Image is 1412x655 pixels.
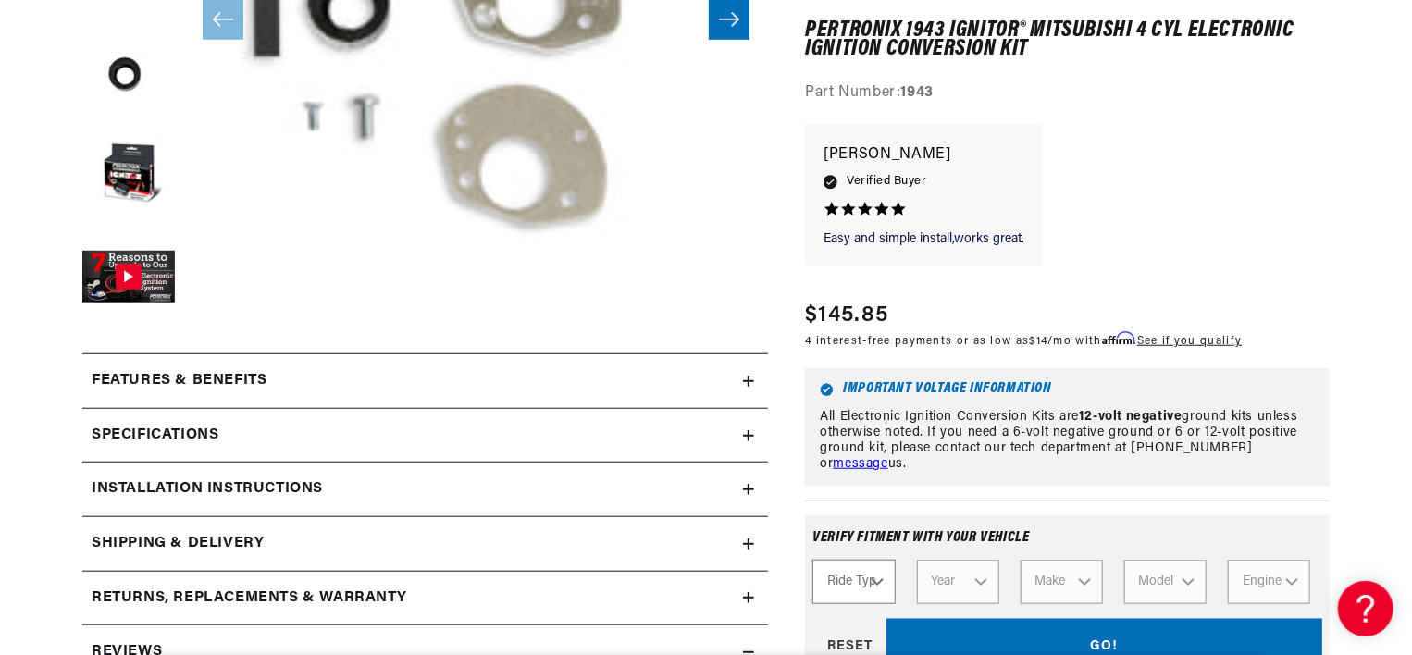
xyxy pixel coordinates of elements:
h1: PerTronix 1943 Ignitor® Mitsubishi 4 cyl Electronic Ignition Conversion Kit [805,21,1330,59]
div: Part Number: [805,82,1330,106]
h2: Shipping & Delivery [92,532,264,556]
p: [PERSON_NAME] [824,142,1024,168]
a: See if you qualify - Learn more about Affirm Financing (opens in modal) [1137,337,1242,348]
summary: Installation instructions [82,463,768,516]
h2: Features & Benefits [92,369,266,393]
span: $14 [1030,337,1048,348]
p: 4 interest-free payments or as low as /mo with . [805,333,1242,351]
select: Model [1124,561,1207,605]
summary: Shipping & Delivery [82,517,768,571]
select: Year [917,561,999,605]
div: Verify fitment with your vehicle [812,531,1322,561]
summary: Features & Benefits [82,354,768,408]
button: Load image 4 in gallery view [82,29,175,121]
h2: Returns, Replacements & Warranty [92,587,407,611]
p: All Electronic Ignition Conversion Kits are ground kits unless otherwise noted. If you need a 6-v... [820,410,1315,472]
button: Load image 5 in gallery view [82,130,175,223]
h2: Specifications [92,424,218,448]
span: Verified Buyer [847,172,926,192]
summary: Specifications [82,409,768,463]
span: $145.85 [805,300,888,333]
strong: 1943 [901,86,934,101]
p: Easy and simple install,works great. [824,230,1024,249]
select: Engine [1228,561,1310,605]
h6: Important Voltage Information [820,383,1315,397]
strong: 12-volt negative [1079,410,1183,424]
span: Affirm [1102,332,1134,346]
select: Make [1021,561,1103,605]
a: message [834,457,888,471]
h2: Installation instructions [92,477,323,501]
select: Ride Type [812,561,895,605]
summary: Returns, Replacements & Warranty [82,572,768,625]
